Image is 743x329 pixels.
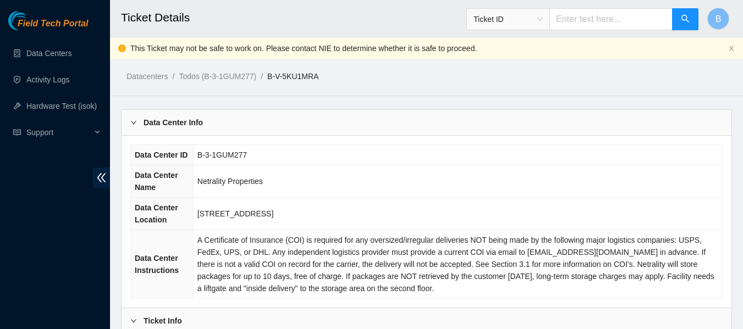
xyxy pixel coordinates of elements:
span: double-left [93,168,110,188]
span: read [13,129,21,136]
span: B [716,12,722,26]
span: Field Tech Portal [18,19,88,29]
input: Enter text here... [549,8,673,30]
span: / [172,72,174,81]
span: [STREET_ADDRESS] [197,209,273,218]
span: B-3-1GUM277 [197,150,247,159]
a: Akamai TechnologiesField Tech Portal [8,20,88,34]
a: Activity Logs [26,75,70,84]
span: right [130,317,137,324]
button: close [728,45,735,52]
a: B-V-5KU1MRA [267,72,318,81]
button: search [672,8,698,30]
span: / [261,72,263,81]
span: Data Center Name [135,171,178,192]
span: search [681,14,690,25]
span: Data Center ID [135,150,188,159]
span: Data Center Location [135,203,178,224]
a: Datacenters [126,72,168,81]
b: Data Center Info [144,116,203,129]
span: Data Center Instructions [135,254,179,275]
a: Todos (B-3-1GUM277) [179,72,256,81]
span: Ticket ID [474,11,543,27]
span: Netrality Properties [197,177,263,186]
span: A Certificate of Insurance (COI) is required for any oversized/irregular deliveries NOT being mad... [197,236,714,293]
span: right [130,119,137,126]
img: Akamai Technologies [8,11,56,30]
a: Data Centers [26,49,71,58]
b: Ticket Info [144,315,182,327]
div: Data Center Info [122,110,731,135]
span: Support [26,121,91,143]
a: Hardware Test (isok) [26,102,97,110]
button: B [707,8,729,30]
